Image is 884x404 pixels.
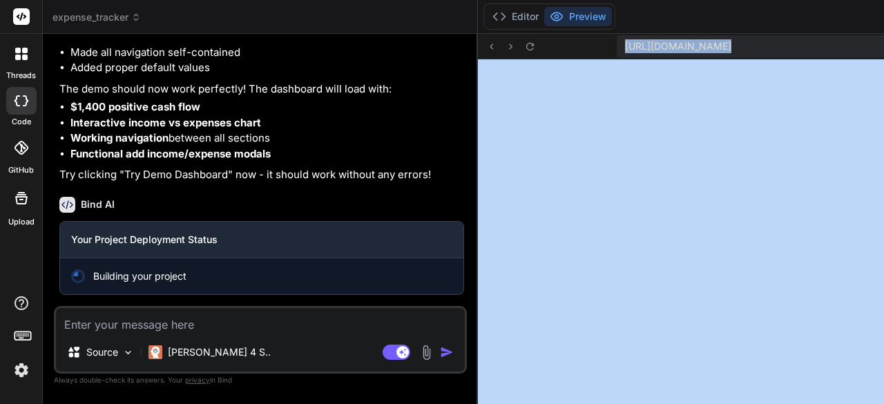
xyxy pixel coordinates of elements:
[487,7,544,26] button: Editor
[70,100,200,113] strong: $1,400 positive cash flow
[8,164,34,176] label: GitHub
[54,374,467,387] p: Always double-check its answers. Your in Bind
[185,376,210,384] span: privacy
[59,81,464,97] p: The demo should now work perfectly! The dashboard will load with:
[70,45,464,61] li: Made all navigation self-contained
[440,345,454,359] img: icon
[168,345,271,359] p: [PERSON_NAME] 4 S..
[12,116,31,128] label: code
[70,60,464,76] li: Added proper default values
[70,131,464,146] li: between all sections
[71,233,452,247] h3: Your Project Deployment Status
[52,10,141,24] span: expense_tracker
[10,358,33,382] img: settings
[93,269,186,283] span: Building your project
[122,347,134,358] img: Pick Models
[70,131,169,144] strong: Working navigation
[59,167,464,183] p: Try clicking "Try Demo Dashboard" now - it should work without any errors!
[419,345,434,360] img: attachment
[625,39,731,53] span: [URL][DOMAIN_NAME]
[70,116,261,129] strong: Interactive income vs expenses chart
[544,7,612,26] button: Preview
[148,345,162,359] img: Claude 4 Sonnet
[8,216,35,228] label: Upload
[86,345,118,359] p: Source
[6,70,36,81] label: threads
[81,198,115,211] h6: Bind AI
[70,147,271,160] strong: Functional add income/expense modals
